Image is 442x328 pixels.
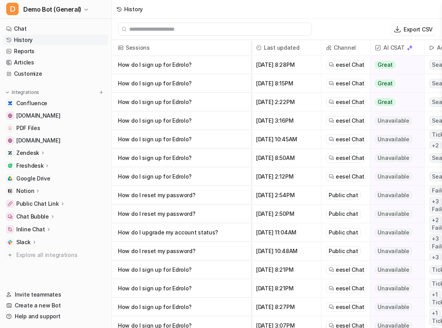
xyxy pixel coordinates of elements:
[8,163,12,168] img: Freshdesk
[329,117,362,125] a: eesel Chat
[375,80,395,87] span: Great
[16,200,59,208] p: Public Chat Link
[329,135,362,143] a: eesel Chat
[118,279,245,298] p: How do I sign up for Edrolo?
[115,40,248,56] span: Sessions
[255,149,318,167] span: [DATE] 8:50AM
[118,111,245,130] p: How do I sign up for Edrolo?
[255,298,318,316] span: [DATE] 8:27PM
[336,285,364,292] span: eesel Chat
[16,175,50,182] span: Google Drive
[16,187,34,195] p: Notion
[375,285,412,292] span: Unavailable
[124,5,143,13] div: History
[329,303,362,311] a: eesel Chat
[329,81,334,86] img: eeselChat
[370,93,419,111] button: Great
[16,249,105,261] span: Explore all integrations
[329,266,362,274] a: eesel Chat
[329,304,334,310] img: eeselChat
[329,174,334,179] img: eeselChat
[329,61,362,69] a: eesel Chat
[3,289,108,300] a: Invite teammates
[429,290,440,299] span: + 1
[118,242,245,260] p: How do I reset my password?
[8,126,12,130] img: PDF Files
[336,117,364,125] span: eesel Chat
[3,173,108,184] a: Google DriveGoogle Drive
[429,215,442,225] span: + 2
[99,90,104,95] img: menu_add.svg
[16,124,40,132] span: PDF Files
[8,214,12,219] img: Chat Bubble
[326,246,361,256] div: Public chat
[336,61,364,69] span: eesel Chat
[255,186,318,205] span: [DATE] 2:54PM
[3,46,108,57] a: Reports
[375,135,412,143] span: Unavailable
[23,4,81,15] span: Demo Bot (General)
[118,56,245,74] p: How do I sign up for Edrolo?
[3,250,108,260] a: Explore all integrations
[404,25,433,33] p: Export CSV
[429,309,440,318] span: + 1
[329,155,334,161] img: eeselChat
[3,23,108,34] a: Chat
[8,138,12,143] img: www.airbnb.com
[329,154,362,162] a: eesel Chat
[8,151,12,155] img: Zendesk
[391,24,436,35] button: Export CSV
[336,303,364,311] span: eesel Chat
[375,154,412,162] span: Unavailable
[370,56,419,74] button: Great
[118,130,245,149] p: How do I sign up for Edrolo?
[329,99,334,105] img: eeselChat
[118,93,245,111] p: How do I sign up for Edrolo?
[429,253,442,262] span: + 3
[3,311,108,322] a: Help and support
[255,279,318,298] span: [DATE] 8:21PM
[329,80,362,87] a: eesel Chat
[375,229,412,236] span: Unavailable
[255,242,318,260] span: [DATE] 10:48AM
[329,267,334,272] img: eeselChat
[429,234,442,243] span: + 3
[329,137,334,142] img: eeselChat
[5,90,10,95] img: expand menu
[8,101,12,106] img: Confluence
[255,93,318,111] span: [DATE] 2:22PM
[370,74,419,93] button: Great
[16,162,43,170] p: Freshdesk
[3,135,108,146] a: www.airbnb.com[DOMAIN_NAME]
[3,98,108,109] a: ConfluenceConfluence
[118,167,245,186] p: How do I sign up for Edrolo?
[3,57,108,68] a: Articles
[255,74,318,93] span: [DATE] 8:15PM
[16,149,39,157] p: Zendesk
[336,266,364,274] span: eesel Chat
[375,210,412,218] span: Unavailable
[3,123,108,134] a: PDF FilesPDF Files
[8,240,12,245] img: Slack
[255,167,318,186] span: [DATE] 2:12PM
[118,298,245,316] p: How do I sign up for Edrolo?
[336,80,364,87] span: eesel Chat
[326,209,361,219] div: Public chat
[8,176,12,181] img: Google Drive
[326,191,361,200] div: Public chat
[16,137,60,144] span: [DOMAIN_NAME]
[255,205,318,223] span: [DATE] 2:50PM
[329,118,334,123] img: eeselChat
[3,89,42,96] button: Integrations
[255,56,318,74] span: [DATE] 8:28PM
[16,238,31,246] p: Slack
[429,141,442,150] span: + 2
[118,149,245,167] p: How do I sign up for Edrolo?
[16,112,60,120] span: [DOMAIN_NAME]
[329,286,334,291] img: eeselChat
[3,300,108,311] a: Create a new Bot
[16,226,45,233] p: Inline Chat
[118,74,245,93] p: How do I sign up for Edrolo?
[8,227,12,232] img: Inline Chat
